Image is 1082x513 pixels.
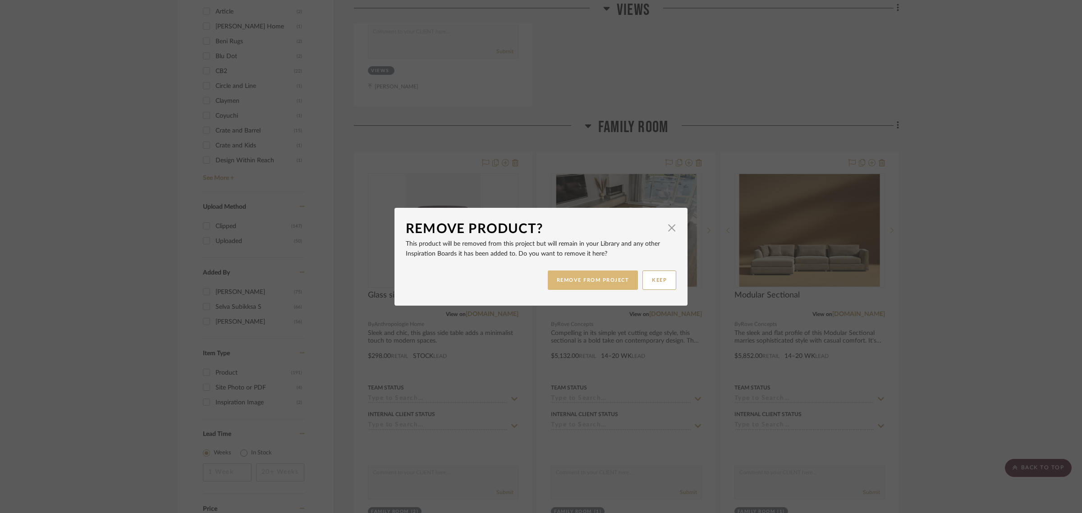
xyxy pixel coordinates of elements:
button: Close [663,219,681,237]
button: KEEP [642,270,676,290]
div: Remove Product? [406,219,663,239]
button: REMOVE FROM PROJECT [548,270,638,290]
dialog-header: Remove Product? [406,219,676,239]
p: This product will be removed from this project but will remain in your Library and any other Insp... [406,239,676,259]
